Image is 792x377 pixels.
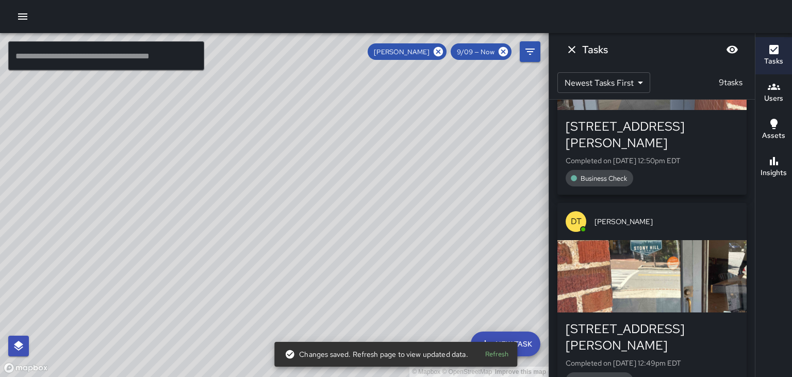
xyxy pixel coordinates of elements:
span: [PERSON_NAME] [595,216,738,227]
span: 9/09 — Now [451,48,501,56]
h6: Assets [762,130,785,142]
button: Assets [755,112,792,149]
div: [STREET_ADDRESS][PERSON_NAME] [566,321,738,354]
button: Insights [755,149,792,186]
div: 9/09 — Now [451,43,511,60]
button: Filters [520,41,540,62]
button: Refresh [481,347,514,363]
p: Completed on [DATE] 12:50pm EDT [566,155,738,166]
span: Business Check [574,174,633,183]
h6: Users [764,93,783,104]
div: [PERSON_NAME] [368,43,447,60]
h6: Insights [761,167,787,179]
button: New Task [471,332,540,356]
button: Dismiss [562,39,582,60]
h6: Tasks [764,56,783,67]
div: Newest Tasks First [557,72,650,93]
p: Completed on [DATE] 12:49pm EDT [566,358,738,368]
span: [PERSON_NAME] [368,48,436,56]
button: Users [755,74,792,112]
div: [STREET_ADDRESS][PERSON_NAME] [566,118,738,151]
h6: Tasks [582,41,608,58]
button: Blur [722,39,742,60]
button: Tasks [755,37,792,74]
div: Changes saved. Refresh page to view updated data. [285,345,468,364]
p: 9 tasks [715,76,747,89]
p: DT [571,215,582,228]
